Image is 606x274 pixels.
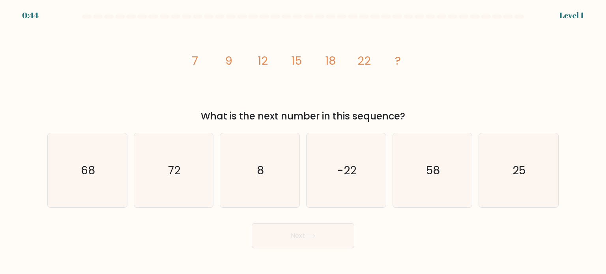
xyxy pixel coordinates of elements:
tspan: 22 [357,53,371,69]
tspan: 18 [325,53,336,69]
text: 72 [168,162,180,178]
tspan: 7 [192,53,198,69]
button: Next [252,223,354,248]
div: What is the next number in this sequence? [52,109,554,123]
text: -22 [337,162,356,178]
tspan: 15 [291,53,302,69]
tspan: 12 [258,53,268,69]
text: 68 [81,162,95,178]
tspan: ? [395,53,401,69]
text: 25 [513,162,526,178]
div: 0:44 [22,9,39,21]
tspan: 9 [225,53,232,69]
div: Level 1 [559,9,584,21]
text: 58 [426,162,440,178]
text: 8 [257,162,264,178]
